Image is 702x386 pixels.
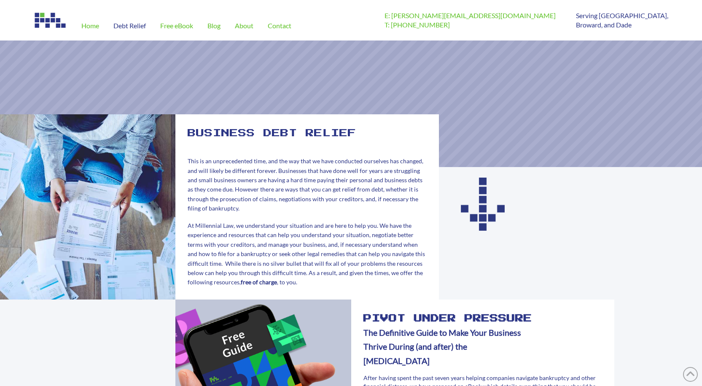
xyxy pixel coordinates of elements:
[81,22,99,29] span: Home
[261,11,299,40] a: Contact
[106,11,153,40] a: Debt Relief
[113,22,146,29] span: Debt Relief
[34,11,67,30] img: Image
[153,11,200,40] a: Free eBook
[160,22,193,29] span: Free eBook
[385,11,556,19] a: E: [PERSON_NAME][EMAIL_ADDRESS][DOMAIN_NAME]
[188,127,356,140] h2: Business debt relief
[188,222,425,286] span: At Millennial Law, we understand your situation and are here to help you. We have the experience ...
[363,314,532,323] b: Pivot Under Pressure
[277,278,297,286] span: , to you.
[74,11,106,40] a: Home
[268,22,291,29] span: Contact
[241,278,277,286] b: free of charge
[235,22,253,29] span: About
[200,11,228,40] a: Blog
[188,157,423,212] span: This is an unprecedented time, and the way that we have conducted ourselves has changed, and will...
[683,367,698,382] a: Back to Top
[207,22,221,29] span: Blog
[363,328,521,366] b: The Definitive Guide to Make Your Business Thrive During (and after) the [MEDICAL_DATA]
[228,11,261,40] a: About
[576,11,668,30] p: Serving [GEOGRAPHIC_DATA], Broward, and Dade
[385,21,450,29] a: T: [PHONE_NUMBER]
